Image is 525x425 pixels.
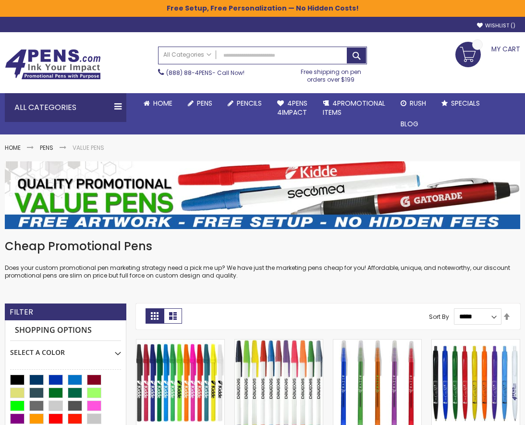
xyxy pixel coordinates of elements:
[451,98,480,108] span: Specials
[401,119,418,129] span: Blog
[434,93,488,114] a: Specials
[159,47,216,63] a: All Categories
[333,339,421,347] a: Belfast Translucent Value Stick Pen
[166,69,212,77] a: (888) 88-4PENS
[10,307,33,317] strong: Filter
[294,64,367,84] div: Free shipping on pen orders over $199
[315,93,393,123] a: 4PROMOTIONALITEMS
[432,339,520,347] a: Custom Cambria Plastic Retractable Ballpoint Pen - Monochromatic Body Color
[237,98,262,108] span: Pencils
[136,93,180,114] a: Home
[73,144,104,152] strong: Value Pens
[429,312,449,320] label: Sort By
[136,339,224,347] a: Belfast B Value Stick Pen
[166,69,244,77] span: - Call Now!
[277,98,307,117] span: 4Pens 4impact
[197,98,212,108] span: Pens
[393,114,426,134] a: Blog
[220,93,269,114] a: Pencils
[163,51,211,59] span: All Categories
[146,308,164,324] strong: Grid
[5,144,21,152] a: Home
[323,98,385,117] span: 4PROMOTIONAL ITEMS
[153,98,172,108] span: Home
[235,339,323,347] a: Belfast Value Stick Pen
[410,98,426,108] span: Rush
[180,93,220,114] a: Pens
[5,93,126,122] div: All Categories
[5,239,520,254] h1: Cheap Promotional Pens
[393,93,434,114] a: Rush
[477,22,515,29] a: Wishlist
[5,49,101,80] img: 4Pens Custom Pens and Promotional Products
[10,341,121,357] div: Select A Color
[10,320,121,341] strong: Shopping Options
[5,239,520,279] div: Does your custom promotional pen marketing strategy need a pick me up? We have just the marketing...
[269,93,315,123] a: 4Pens4impact
[40,144,53,152] a: Pens
[5,161,520,229] img: Value Pens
